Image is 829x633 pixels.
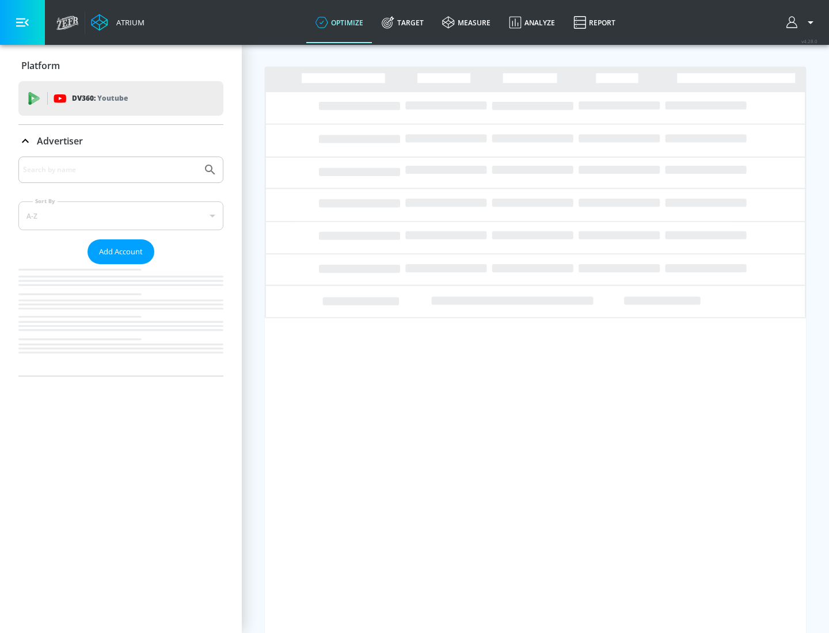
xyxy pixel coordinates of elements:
a: Analyze [500,2,564,43]
p: DV360: [72,92,128,105]
p: Youtube [97,92,128,104]
input: Search by name [23,162,197,177]
span: v 4.28.0 [801,38,817,44]
span: Add Account [99,245,143,258]
div: DV360: Youtube [18,81,223,116]
nav: list of Advertiser [18,264,223,376]
div: Atrium [112,17,144,28]
p: Advertiser [37,135,83,147]
div: Platform [18,49,223,82]
a: Atrium [91,14,144,31]
button: Add Account [88,239,154,264]
a: Report [564,2,625,43]
div: Advertiser [18,157,223,376]
div: A-Z [18,201,223,230]
div: Advertiser [18,125,223,157]
p: Platform [21,59,60,72]
a: optimize [306,2,372,43]
label: Sort By [33,197,58,205]
a: measure [433,2,500,43]
a: Target [372,2,433,43]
